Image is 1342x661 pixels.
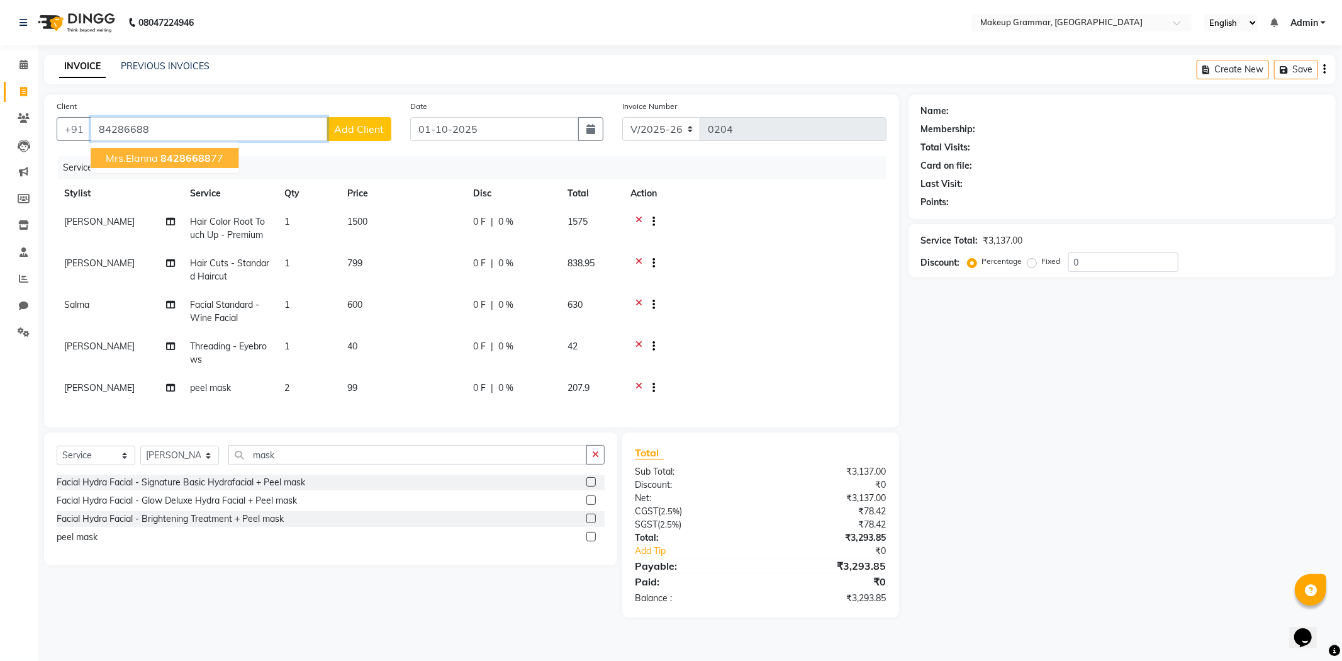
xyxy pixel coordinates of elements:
[625,592,761,605] div: Balance :
[64,257,135,269] span: [PERSON_NAME]
[1197,60,1269,79] button: Create New
[560,179,623,208] th: Total
[498,381,513,395] span: 0 %
[921,196,949,209] div: Points:
[761,531,896,545] div: ₹3,293.85
[284,257,289,269] span: 1
[473,381,486,395] span: 0 F
[284,341,289,352] span: 1
[473,215,486,229] span: 0 F
[327,117,391,141] button: Add Client
[491,257,493,270] span: |
[57,101,77,112] label: Client
[761,518,896,531] div: ₹78.42
[635,519,657,530] span: SGST
[64,299,89,310] span: Salma
[625,478,761,492] div: Discount:
[1042,256,1061,267] label: Fixed
[622,101,677,112] label: Invoice Number
[982,256,1022,267] label: Percentage
[498,340,513,353] span: 0 %
[568,341,578,352] span: 42
[498,257,513,270] span: 0 %
[491,381,493,395] span: |
[491,298,493,312] span: |
[1274,60,1318,79] button: Save
[498,215,513,229] span: 0 %
[138,5,194,40] b: 08047224946
[347,299,362,310] span: 600
[334,123,384,135] span: Add Client
[121,60,210,72] a: PREVIOUS INVOICES
[1289,611,1329,648] iframe: chat widget
[277,179,340,208] th: Qty
[921,105,949,118] div: Name:
[761,505,896,518] div: ₹78.42
[568,299,583,310] span: 630
[568,216,588,227] span: 1575
[473,340,486,353] span: 0 F
[625,492,761,505] div: Net:
[761,478,896,492] div: ₹0
[57,476,305,489] div: Facial Hydra Facial - Signature Basic Hydrafacial + Peel mask
[623,179,886,208] th: Action
[190,299,259,324] span: Facial Standard - Wine Facial
[190,257,269,282] span: Hair Cuts - Standard Haircut
[57,179,182,208] th: Stylist
[228,445,587,465] input: Search or Scan
[190,216,265,240] span: Hair Color Root Touch Up - Premium
[761,465,896,478] div: ₹3,137.00
[57,531,98,544] div: peel mask
[347,216,367,227] span: 1500
[190,382,231,393] span: peel mask
[347,382,357,393] span: 99
[625,545,783,558] a: Add Tip
[57,494,297,507] div: Facial Hydra Facial - Glow Deluxe Hydra Facial + Peel mask
[625,518,761,531] div: ( )
[347,257,362,269] span: 799
[57,117,92,141] button: +91
[160,152,211,164] span: 84286688
[783,545,896,558] div: ₹0
[284,382,289,393] span: 2
[921,159,973,172] div: Card on file:
[284,299,289,310] span: 1
[568,257,595,269] span: 838.95
[64,382,135,393] span: [PERSON_NAME]
[625,465,761,478] div: Sub Total:
[921,141,971,154] div: Total Visits:
[160,152,223,164] ngb-highlight: 77
[761,558,896,573] div: ₹3,293.85
[473,298,486,312] span: 0 F
[625,505,761,518] div: ( )
[1290,16,1318,30] span: Admin
[59,55,106,78] a: INVOICE
[921,123,976,136] div: Membership:
[635,506,658,517] span: CGST
[284,216,289,227] span: 1
[340,179,466,208] th: Price
[32,5,118,40] img: logo
[635,446,664,460] span: Total
[660,519,679,529] span: 2.5%
[921,178,963,191] div: Last Visit:
[491,215,493,229] span: |
[661,506,679,516] span: 2.5%
[182,179,277,208] th: Service
[491,340,493,353] span: |
[473,257,486,270] span: 0 F
[921,256,960,269] div: Discount:
[625,558,761,573] div: Payable:
[64,216,135,227] span: [PERSON_NAME]
[983,234,1023,247] div: ₹3,137.00
[921,234,978,247] div: Service Total:
[568,382,590,393] span: 207.9
[64,341,135,352] span: [PERSON_NAME]
[91,117,327,141] input: Search by Name/Mobile/Email/Code
[57,512,284,526] div: Facial Hydra Facial - Brightening Treatment + Peel mask
[761,592,896,605] div: ₹3,293.85
[625,531,761,545] div: Total:
[498,298,513,312] span: 0 %
[347,341,357,352] span: 40
[625,574,761,589] div: Paid:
